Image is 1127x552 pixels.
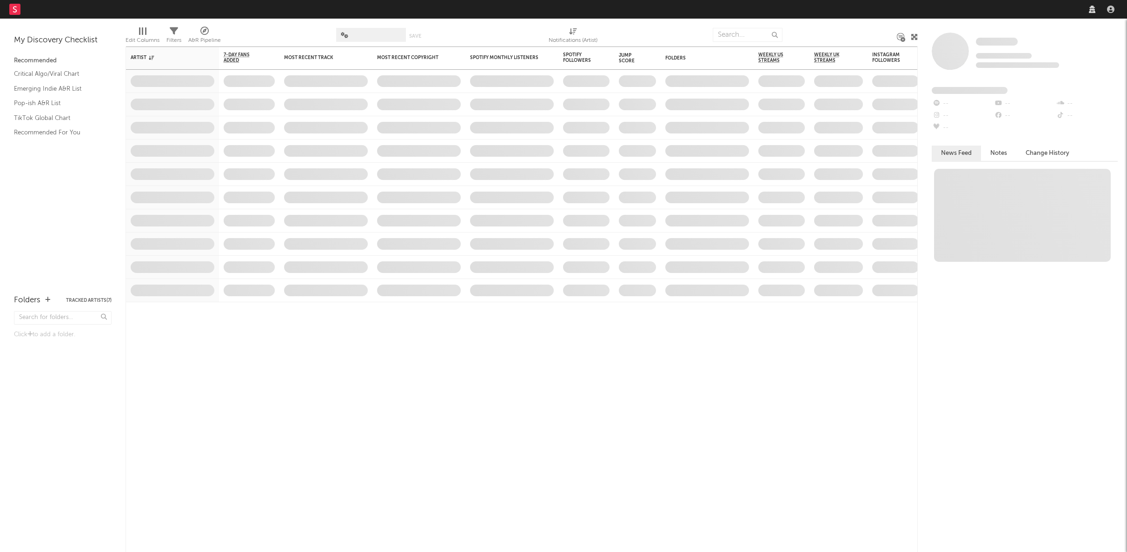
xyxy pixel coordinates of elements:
span: 7-Day Fans Added [224,52,261,63]
div: Jump Score [619,53,642,64]
div: Most Recent Copyright [377,55,447,60]
button: Tracked Artists(7) [66,298,112,303]
input: Search... [713,28,782,42]
div: Recommended [14,55,112,67]
div: Edit Columns [126,35,159,46]
div: Filters [166,23,181,50]
div: Most Recent Track [284,55,354,60]
div: -- [932,98,994,110]
div: -- [994,110,1055,122]
a: Critical Algo/Viral Chart [14,69,102,79]
div: A&R Pipeline [188,23,221,50]
div: My Discovery Checklist [14,35,112,46]
div: Spotify Monthly Listeners [470,55,540,60]
div: -- [1056,98,1118,110]
div: -- [932,122,994,134]
button: Notes [981,146,1016,161]
button: Change History [1016,146,1079,161]
span: Weekly US Streams [758,52,791,63]
a: Pop-ish A&R List [14,98,102,108]
span: 0 fans last week [976,62,1059,68]
a: Recommended For You [14,127,102,138]
div: -- [994,98,1055,110]
div: Click to add a folder. [14,329,112,340]
div: Notifications (Artist) [549,23,597,50]
span: Tracking Since: [DATE] [976,53,1032,59]
a: Some Artist [976,37,1018,47]
div: Spotify Followers [563,52,596,63]
div: Artist [131,55,200,60]
a: TikTok Global Chart [14,113,102,123]
div: A&R Pipeline [188,35,221,46]
div: Notifications (Artist) [549,35,597,46]
span: Fans Added by Platform [932,87,1008,94]
div: Instagram Followers [872,52,905,63]
span: Some Artist [976,38,1018,46]
input: Search for folders... [14,311,112,325]
a: Emerging Indie A&R List [14,84,102,94]
div: Folders [665,55,735,61]
button: Save [409,33,421,39]
div: -- [1056,110,1118,122]
div: -- [932,110,994,122]
span: Weekly UK Streams [814,52,849,63]
div: Filters [166,35,181,46]
button: News Feed [932,146,981,161]
div: Edit Columns [126,23,159,50]
div: Folders [14,295,40,306]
